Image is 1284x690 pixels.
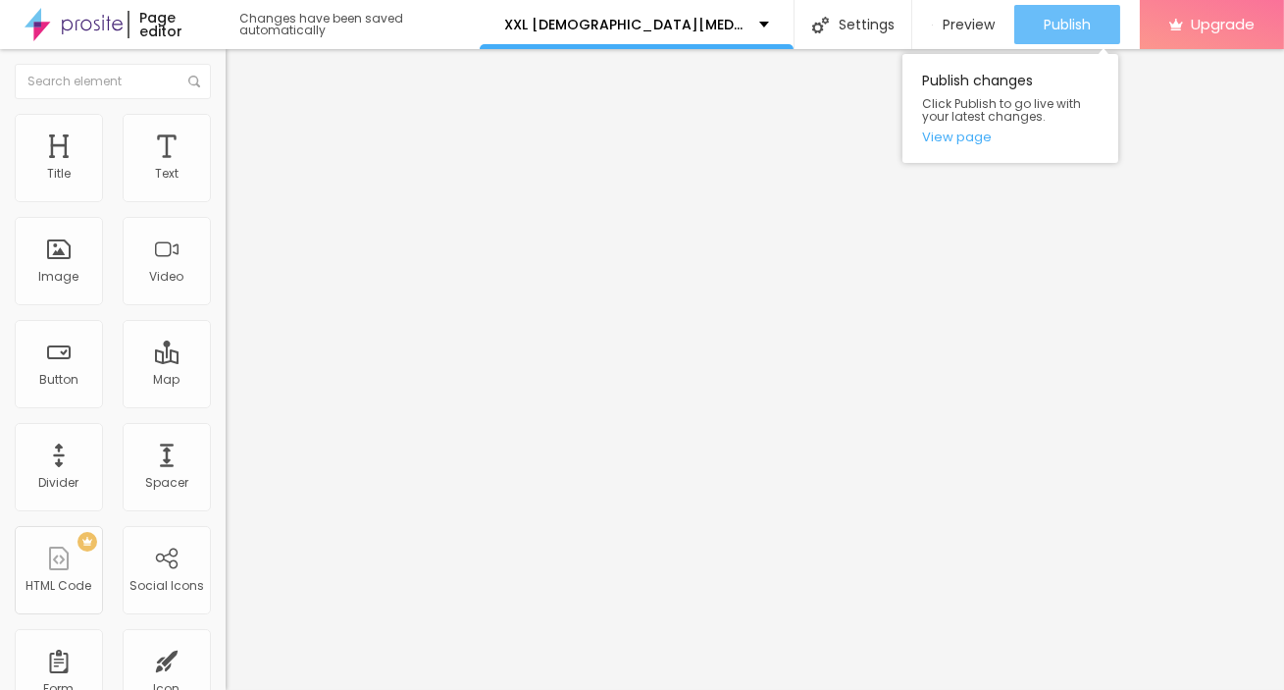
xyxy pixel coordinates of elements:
[39,476,79,490] div: Divider
[155,167,179,181] div: Text
[129,579,204,593] div: Social Icons
[154,373,180,387] div: Map
[39,373,78,387] div: Button
[128,11,219,38] div: Page editor
[39,270,79,284] div: Image
[812,17,829,33] img: Icone
[26,579,92,593] div: HTML Code
[145,476,188,490] div: Spacer
[922,131,1099,143] a: View page
[1044,17,1091,32] span: Publish
[504,18,745,31] p: XXL [DEMOGRAPHIC_DATA][MEDICAL_DATA] Gummies ZA: Unlock Explosive Growth, Unstoppable Stamina, an...
[47,167,71,181] div: Title
[902,54,1118,163] div: Publish changes
[1191,16,1255,32] span: Upgrade
[150,270,184,284] div: Video
[1014,5,1120,44] button: Publish
[188,76,200,87] img: Icone
[912,5,1014,44] button: Preview
[15,64,211,99] input: Search element
[239,13,481,36] div: Changes have been saved automatically
[943,17,995,32] span: Preview
[226,49,1284,690] iframe: Editor
[932,17,933,33] img: view-1.svg
[922,97,1099,123] span: Click Publish to go live with your latest changes.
